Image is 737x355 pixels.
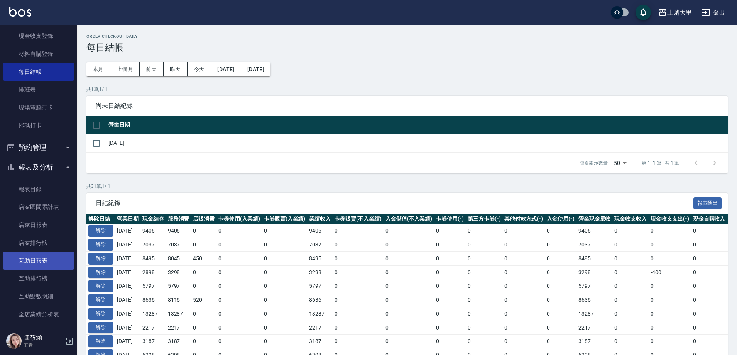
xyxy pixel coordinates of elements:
td: 0 [262,335,308,348]
button: 登出 [698,5,728,20]
td: [DATE] [115,307,140,321]
th: 卡券販賣(不入業績) [333,214,384,224]
td: 0 [466,224,503,238]
td: 0 [262,265,308,279]
button: [DATE] [211,62,241,76]
td: 0 [612,224,649,238]
td: 0 [216,265,262,279]
td: 3298 [166,265,191,279]
td: 0 [262,251,308,265]
td: 0 [649,335,691,348]
td: 0 [333,335,384,348]
td: 0 [262,279,308,293]
td: 9406 [140,224,166,238]
td: 0 [384,335,434,348]
td: 0 [384,307,434,321]
td: 0 [649,224,691,238]
th: 營業日期 [115,214,140,224]
td: 0 [502,238,545,252]
td: 8636 [307,293,333,307]
th: 店販消費 [191,214,216,224]
td: [DATE] [115,224,140,238]
td: 0 [216,335,262,348]
td: [DATE] [115,238,140,252]
td: 13287 [166,307,191,321]
td: 0 [502,224,545,238]
a: 現金收支登錄 [3,27,74,45]
p: 主管 [24,341,63,348]
td: 13287 [307,307,333,321]
td: 0 [434,224,466,238]
td: 0 [502,321,545,335]
td: 0 [502,265,545,279]
td: 0 [691,321,727,335]
th: 現金自購收入 [691,214,727,224]
td: [DATE] [115,293,140,307]
th: 營業日期 [106,116,728,134]
a: 報表匯出 [693,199,722,206]
button: 報表匯出 [693,197,722,209]
td: 8495 [140,251,166,265]
button: 上個月 [110,62,140,76]
button: 解除 [88,225,113,237]
td: 5797 [140,279,166,293]
td: 0 [262,321,308,335]
td: 0 [216,238,262,252]
td: [DATE] [115,265,140,279]
td: 5797 [166,279,191,293]
td: 0 [333,224,384,238]
td: 8495 [307,251,333,265]
td: 7037 [307,238,333,252]
td: 0 [434,321,466,335]
td: 0 [649,307,691,321]
td: 0 [612,307,649,321]
p: 共 31 筆, 1 / 1 [86,183,728,190]
td: 0 [262,307,308,321]
td: 0 [191,238,216,252]
img: Person [6,333,22,349]
button: 本月 [86,62,110,76]
td: 0 [384,238,434,252]
a: 掃碼打卡 [3,117,74,134]
td: 8636 [140,293,166,307]
button: 解除 [88,335,113,347]
td: 0 [434,293,466,307]
td: 7037 [576,238,613,252]
td: 0 [691,238,727,252]
button: 解除 [88,294,113,306]
td: 0 [502,307,545,321]
td: 0 [545,265,576,279]
div: 50 [611,153,629,173]
td: 0 [612,238,649,252]
td: 0 [466,279,503,293]
td: 0 [384,321,434,335]
td: 0 [216,321,262,335]
p: 第 1–1 筆 共 1 筆 [642,160,679,166]
td: 0 [466,238,503,252]
button: save [636,5,651,20]
a: 排班表 [3,81,74,99]
td: 450 [191,251,216,265]
td: 0 [191,321,216,335]
a: 全店業績分析表 [3,306,74,323]
td: 2217 [576,321,613,335]
td: 0 [612,335,649,348]
td: 0 [691,335,727,348]
td: 9406 [307,224,333,238]
td: 0 [649,238,691,252]
td: 0 [612,251,649,265]
th: 現金結存 [140,214,166,224]
td: 5797 [307,279,333,293]
a: 店家區間累計表 [3,198,74,216]
h5: 陳筱涵 [24,334,63,341]
td: 5797 [576,279,613,293]
span: 尚未日結紀錄 [96,102,718,110]
th: 解除日結 [86,214,115,224]
a: 店家排行榜 [3,234,74,252]
td: 0 [691,293,727,307]
td: 3187 [140,335,166,348]
th: 其他付款方式(-) [502,214,545,224]
td: 0 [545,307,576,321]
td: 0 [649,321,691,335]
td: 0 [502,293,545,307]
